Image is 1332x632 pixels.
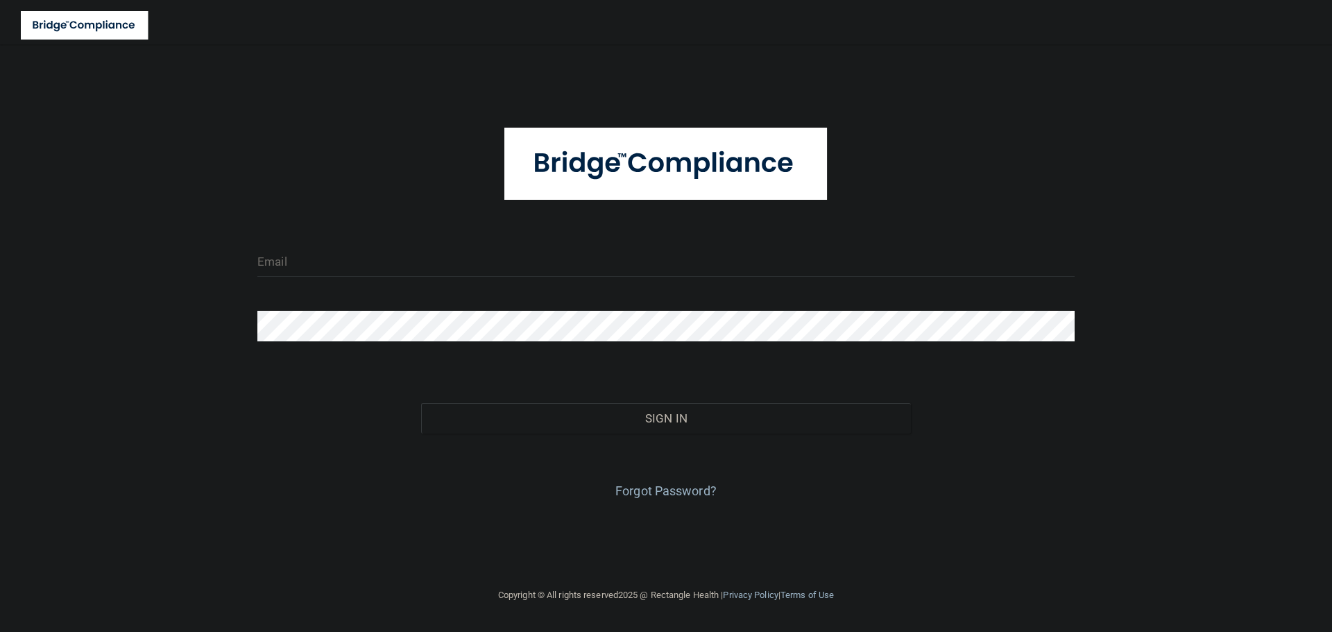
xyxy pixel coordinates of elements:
img: bridge_compliance_login_screen.278c3ca4.svg [504,128,828,200]
img: bridge_compliance_login_screen.278c3ca4.svg [21,11,148,40]
input: Email [257,246,1075,277]
div: Copyright © All rights reserved 2025 @ Rectangle Health | | [413,573,919,617]
button: Sign In [421,403,912,434]
a: Privacy Policy [723,590,778,600]
a: Terms of Use [780,590,834,600]
a: Forgot Password? [615,484,717,498]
